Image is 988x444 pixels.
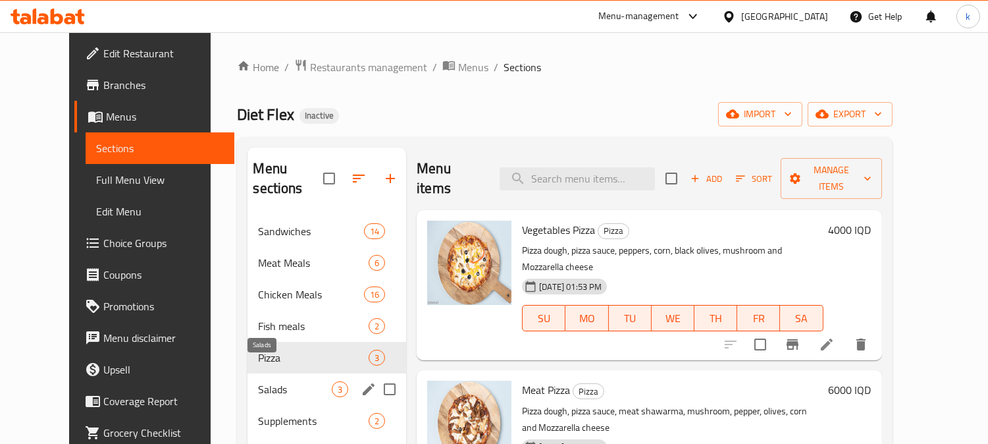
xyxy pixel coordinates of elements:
[609,305,652,331] button: TU
[819,337,835,352] a: Edit menu item
[808,102,893,126] button: export
[729,106,792,123] span: import
[746,331,774,358] span: Select to update
[247,279,406,310] div: Chicken Meals16
[504,59,541,75] span: Sections
[315,165,343,192] span: Select all sections
[369,257,384,269] span: 6
[237,59,892,76] nav: breadcrumb
[74,227,234,259] a: Choice Groups
[573,384,604,399] span: Pizza
[103,235,224,251] span: Choice Groups
[780,305,823,331] button: SA
[86,196,234,227] a: Edit Menu
[365,289,384,301] span: 16
[458,59,488,75] span: Menus
[571,309,603,328] span: MO
[694,305,737,331] button: TH
[658,165,685,192] span: Select section
[103,393,224,409] span: Coverage Report
[785,309,818,328] span: SA
[369,415,384,428] span: 2
[500,167,655,190] input: search
[733,169,775,189] button: Sort
[565,305,608,331] button: MO
[737,305,780,331] button: FR
[369,318,385,334] div: items
[299,108,339,124] div: Inactive
[86,132,234,164] a: Sections
[247,247,406,279] div: Meat Meals6
[727,169,781,189] span: Sort items
[791,162,871,195] span: Manage items
[103,298,224,314] span: Promotions
[96,204,224,219] span: Edit Menu
[96,172,224,188] span: Full Menu View
[74,322,234,354] a: Menu disclaimer
[258,223,363,239] span: Sandwiches
[534,281,607,293] span: [DATE] 01:53 PM
[417,159,484,198] h2: Menu items
[74,101,234,132] a: Menus
[657,309,689,328] span: WE
[818,106,882,123] span: export
[103,425,224,441] span: Grocery Checklist
[598,9,679,24] div: Menu-management
[781,158,882,199] button: Manage items
[96,140,224,156] span: Sections
[966,9,970,24] span: k
[432,59,437,75] li: /
[598,223,629,238] span: Pizza
[86,164,234,196] a: Full Menu View
[598,223,629,239] div: Pizza
[74,259,234,291] a: Coupons
[829,381,871,399] h6: 6000 IQD
[258,381,332,397] span: Salads
[74,354,234,385] a: Upsell
[253,159,323,198] h2: Menu sections
[258,350,369,366] span: Pizza
[310,59,427,75] span: Restaurants management
[829,221,871,239] h6: 4000 IQD
[689,171,724,186] span: Add
[247,374,406,405] div: Salads3edit
[742,309,775,328] span: FR
[74,385,234,417] a: Coverage Report
[74,69,234,101] a: Branches
[237,99,294,129] span: Diet Flex
[718,102,802,126] button: import
[442,59,488,76] a: Menus
[74,38,234,69] a: Edit Restaurant
[103,45,224,61] span: Edit Restaurant
[103,267,224,283] span: Coupons
[522,220,595,240] span: Vegetables Pizza
[522,242,823,275] p: Pizza dough, pizza sauce, peppers, corn, black olives, mushroom and Mozzarella cheese
[845,329,877,360] button: delete
[652,305,694,331] button: WE
[369,320,384,333] span: 2
[258,255,369,271] span: Meat Meals
[284,59,289,75] li: /
[522,380,570,400] span: Meat Pizza
[258,287,363,302] span: Chicken Meals
[247,405,406,437] div: Supplements2
[258,413,369,429] span: Supplements
[528,309,560,328] span: SU
[247,215,406,247] div: Sandwiches14
[103,362,224,377] span: Upsell
[258,318,369,334] div: Fish meals
[237,59,279,75] a: Home
[343,163,375,194] span: Sort sections
[614,309,646,328] span: TU
[685,169,727,189] span: Add item
[369,352,384,364] span: 3
[369,255,385,271] div: items
[332,383,348,396] span: 3
[364,223,385,239] div: items
[736,171,772,186] span: Sort
[494,59,498,75] li: /
[294,59,427,76] a: Restaurants management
